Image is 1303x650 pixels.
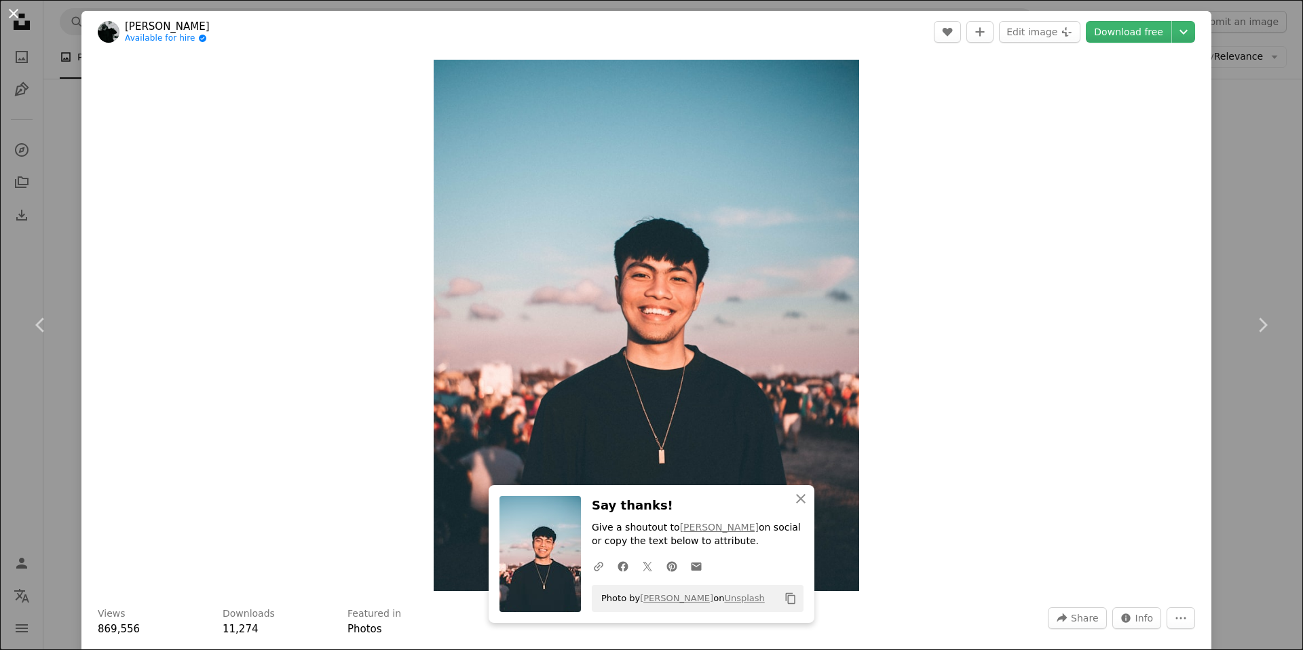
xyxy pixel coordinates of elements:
[223,623,259,635] span: 11,274
[1086,21,1171,43] a: Download free
[724,593,764,603] a: Unsplash
[640,593,713,603] a: [PERSON_NAME]
[434,60,858,591] button: Zoom in on this image
[779,587,802,610] button: Copy to clipboard
[1222,260,1303,390] a: Next
[592,521,804,548] p: Give a shoutout to on social or copy the text below to attribute.
[1167,607,1195,629] button: More Actions
[1135,608,1154,628] span: Info
[1172,21,1195,43] button: Choose download size
[635,552,660,579] a: Share on Twitter
[1071,608,1098,628] span: Share
[98,21,119,43] img: Go to Andre Tan's profile
[594,588,765,609] span: Photo by on
[966,21,994,43] button: Add to Collection
[125,20,210,33] a: [PERSON_NAME]
[680,522,759,533] a: [PERSON_NAME]
[934,21,961,43] button: Like
[660,552,684,579] a: Share on Pinterest
[223,607,275,621] h3: Downloads
[125,33,210,44] a: Available for hire
[98,623,140,635] span: 869,556
[684,552,709,579] a: Share over email
[347,607,401,621] h3: Featured in
[434,60,858,591] img: smiling man
[611,552,635,579] a: Share on Facebook
[1048,607,1106,629] button: Share this image
[1112,607,1162,629] button: Stats about this image
[592,496,804,516] h3: Say thanks!
[347,623,382,635] a: Photos
[999,21,1080,43] button: Edit image
[98,607,126,621] h3: Views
